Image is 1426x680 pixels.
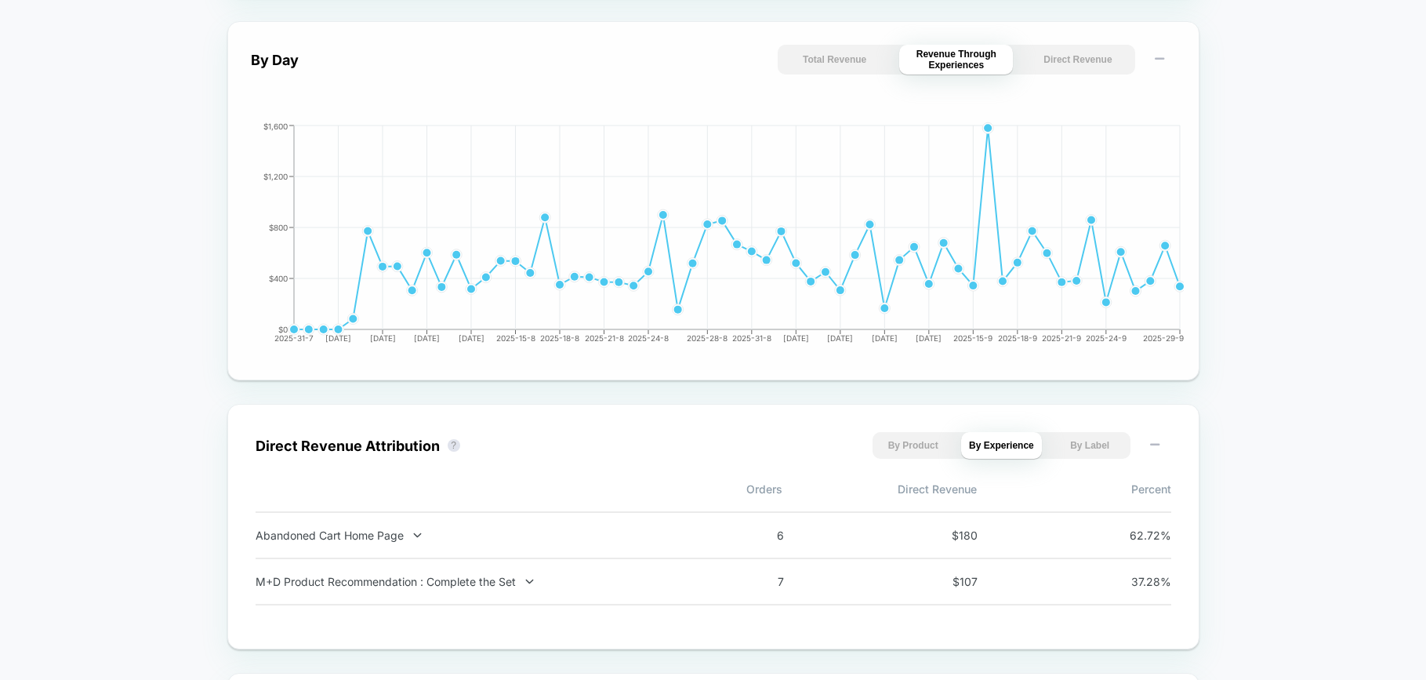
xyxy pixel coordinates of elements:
tspan: [DATE] [916,333,942,343]
button: ? [448,439,460,452]
span: Percent [977,482,1171,496]
tspan: [DATE] [325,333,351,343]
tspan: 2025-15-8 [495,333,535,343]
tspan: 2025-18-8 [540,333,579,343]
span: Orders [588,482,782,496]
tspan: $0 [278,325,288,334]
tspan: [DATE] [871,333,897,343]
tspan: 2025-28-8 [687,333,728,343]
span: Direct Revenue [782,482,977,496]
tspan: [DATE] [369,333,395,343]
div: Direct Revenue Attribution [256,438,440,454]
tspan: 2025-31-8 [731,333,771,343]
tspan: 2025-29-9 [1143,333,1184,343]
span: 6 [713,529,784,542]
div: M+D Product Recommendation : Complete the Set [256,575,668,588]
button: By Product [873,432,953,459]
tspan: 2025-18-9 [997,333,1036,343]
button: Direct Revenue [1021,45,1134,75]
tspan: $400 [269,274,288,283]
tspan: 2025-21-8 [584,333,623,343]
tspan: [DATE] [414,333,440,343]
tspan: 2025-15-9 [953,333,992,343]
tspan: [DATE] [458,333,484,343]
div: By Day [251,52,299,68]
span: 62.72 % [1101,529,1171,542]
tspan: [DATE] [827,333,853,343]
tspan: [DATE] [782,333,808,343]
span: $ 107 [907,575,978,588]
tspan: 2025-24-9 [1085,333,1126,343]
tspan: 2025-24-8 [628,333,669,343]
span: 7 [713,575,784,588]
div: Abandoned Cart Home Page [256,529,668,542]
button: Revenue Through Experiences [899,45,1013,75]
span: $ 180 [907,529,978,542]
button: By Experience [961,432,1042,459]
span: 37.28 % [1101,575,1171,588]
button: Total Revenue [778,45,891,75]
tspan: $1,600 [263,122,288,131]
button: By Label [1050,432,1130,459]
tspan: 2025-21-9 [1042,333,1081,343]
tspan: $800 [269,223,288,232]
tspan: $1,200 [263,172,288,181]
tspan: 2025-31-7 [274,333,314,343]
